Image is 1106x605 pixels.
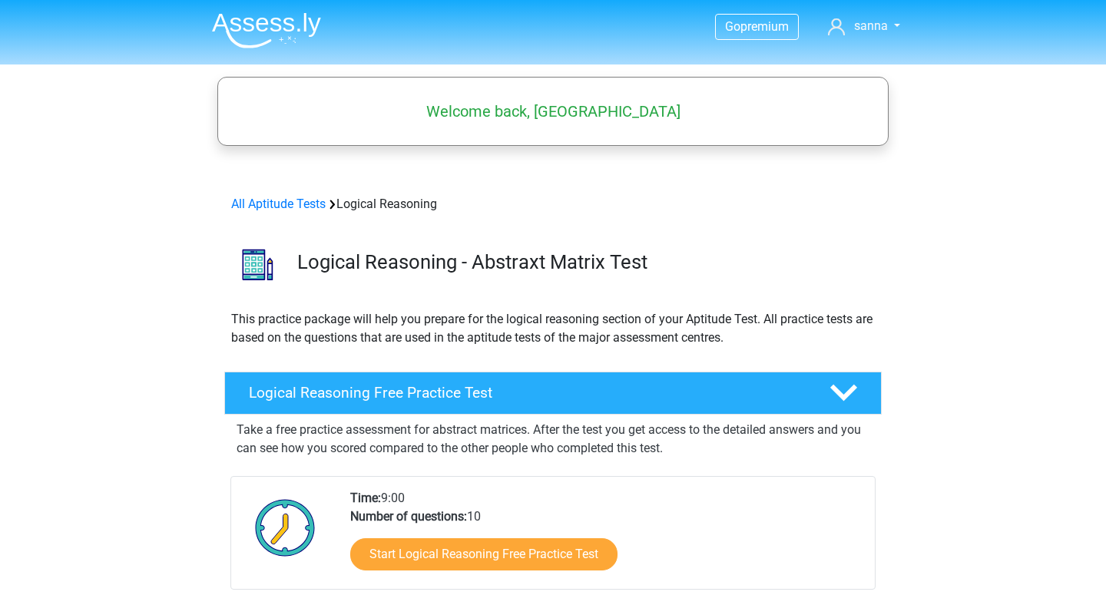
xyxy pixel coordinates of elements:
[740,19,789,34] span: premium
[350,491,381,505] b: Time:
[218,372,888,415] a: Logical Reasoning Free Practice Test
[822,17,906,35] a: sanna
[225,195,881,213] div: Logical Reasoning
[231,310,875,347] p: This practice package will help you prepare for the logical reasoning section of your Aptitude Te...
[212,12,321,48] img: Assessly
[231,197,326,211] a: All Aptitude Tests
[247,489,324,566] img: Clock
[237,421,869,458] p: Take a free practice assessment for abstract matrices. After the test you get access to the detai...
[716,16,798,37] a: Gopremium
[225,102,881,121] h5: Welcome back, [GEOGRAPHIC_DATA]
[854,18,888,33] span: sanna
[725,19,740,34] span: Go
[249,384,805,402] h4: Logical Reasoning Free Practice Test
[297,250,869,274] h3: Logical Reasoning - Abstraxt Matrix Test
[350,509,467,524] b: Number of questions:
[350,538,618,570] a: Start Logical Reasoning Free Practice Test
[339,489,874,589] div: 9:00 10
[225,232,290,297] img: logical reasoning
